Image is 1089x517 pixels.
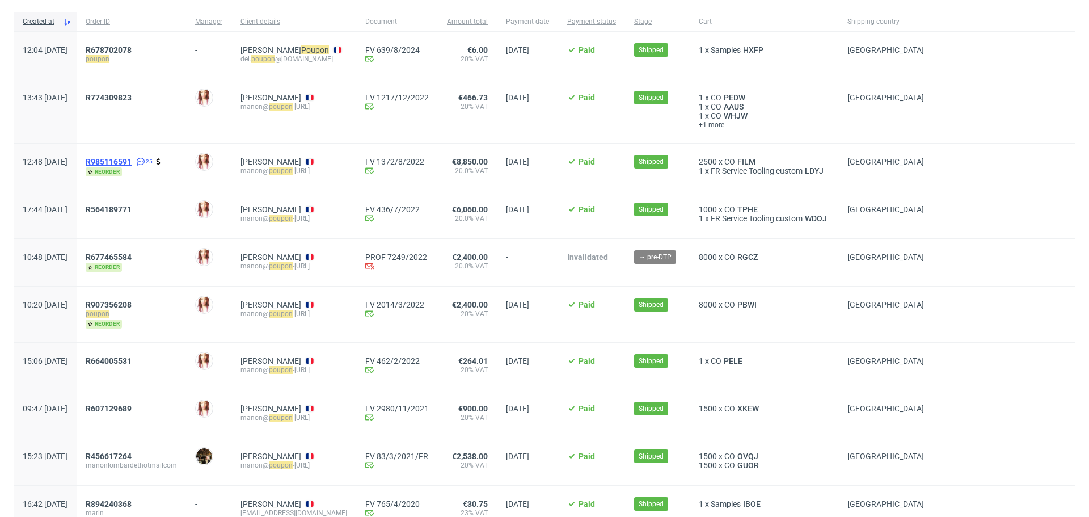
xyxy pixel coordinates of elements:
span: Document [365,17,429,27]
div: x [699,157,829,166]
span: [GEOGRAPHIC_DATA] [847,300,924,309]
span: [DATE] [506,157,529,166]
div: x [699,253,829,262]
span: €2,538.00 [452,452,488,461]
span: 15:06 [DATE] [23,356,67,365]
span: Cart [699,17,829,27]
span: [DATE] [506,300,529,309]
div: x [699,404,829,413]
span: PEDW [721,93,748,102]
a: R564189771 [86,205,134,214]
div: x [699,93,829,102]
span: [GEOGRAPHIC_DATA] [847,157,924,166]
span: LDYJ [803,166,826,175]
div: manon@ -[URL] [240,413,347,422]
a: R677465584 [86,253,134,262]
a: PBWI [735,300,759,309]
span: [GEOGRAPHIC_DATA] [847,404,924,413]
span: €2,400.00 [452,300,488,309]
span: Paid [579,499,595,508]
img: Alice Kany [196,297,212,313]
span: R564189771 [86,205,132,214]
span: 10:48 [DATE] [23,253,67,262]
a: FV 2980/11/2021 [365,404,429,413]
span: [GEOGRAPHIC_DATA] [847,45,924,54]
span: [GEOGRAPHIC_DATA] [847,253,924,262]
a: R774309823 [86,93,134,102]
span: R677465584 [86,253,132,262]
span: XKEW [735,404,761,413]
span: OVQJ [735,452,761,461]
span: R774309823 [86,93,132,102]
span: Paid [579,452,595,461]
span: 8000 [699,253,717,262]
div: x [699,499,829,508]
span: Payment date [506,17,549,27]
span: Amount total [447,17,488,27]
span: [GEOGRAPHIC_DATA] [847,205,924,214]
a: 25 [134,157,153,166]
a: R664005531 [86,356,134,365]
a: R456617264 [86,452,134,461]
a: [PERSON_NAME] [240,157,301,166]
a: FV 1372/8/2022 [365,157,429,166]
mark: poupon [269,103,293,111]
span: Shipped [639,451,664,461]
a: FILM [735,157,758,166]
span: [DATE] [506,45,529,54]
span: 20% VAT [447,413,488,422]
span: 1500 [699,452,717,461]
span: €8,850.00 [452,157,488,166]
span: 20% VAT [447,365,488,375]
div: manon@ -[URL] [240,461,347,470]
a: +1 more [699,120,829,129]
span: €466.73 [458,93,488,102]
img: Alice Kany [196,249,212,265]
span: Shipped [639,356,664,366]
div: manon@ -[URL] [240,214,347,223]
span: Paid [579,45,595,54]
img: Monika Barańska [196,448,212,464]
span: Samples [711,45,741,54]
span: CO [724,300,735,309]
img: Alice Kany [196,401,212,417]
span: [GEOGRAPHIC_DATA] [847,93,924,102]
div: manon@ -[URL] [240,309,347,318]
div: x [699,356,829,365]
mark: poupon [269,366,293,374]
a: FV 83/3/2021/FR [365,452,429,461]
span: 12:48 [DATE] [23,157,67,166]
span: €264.01 [458,356,488,365]
span: 13:43 [DATE] [23,93,67,102]
a: WHJW [721,111,750,120]
mark: Poupon [301,45,329,54]
span: 20% VAT [447,54,488,64]
a: [PERSON_NAME] [240,93,301,102]
div: - [195,495,222,508]
span: [DATE] [506,356,529,365]
span: R894240368 [86,499,132,508]
span: reorder [86,320,122,329]
a: [PERSON_NAME] [240,404,301,413]
span: 16:42 [DATE] [23,499,67,508]
span: Stage [634,17,681,27]
div: x [699,111,829,120]
mark: poupon [86,310,109,318]
div: x [699,166,829,175]
span: Shipped [639,45,664,55]
div: del. @[DOMAIN_NAME] [240,54,347,64]
a: GUOR [735,461,761,470]
span: 1000 [699,205,717,214]
mark: poupon [269,215,293,222]
span: 20.0% VAT [447,262,488,271]
a: TPHE [735,205,760,214]
a: R607129689 [86,404,134,413]
span: Paid [579,93,595,102]
span: R985116591 [86,157,132,166]
span: 10:20 [DATE] [23,300,67,309]
span: €900.00 [458,404,488,413]
span: Client details [240,17,347,27]
span: IBOE [741,499,763,508]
